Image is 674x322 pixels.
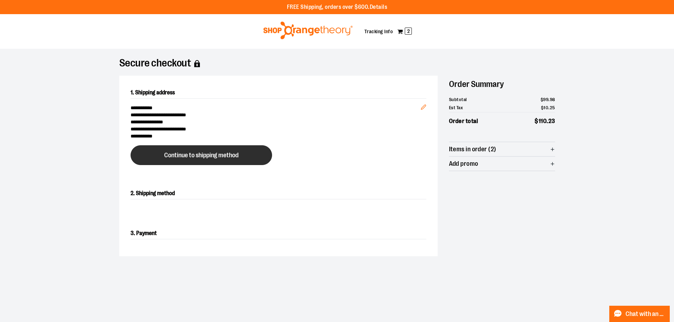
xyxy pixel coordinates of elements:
[449,142,555,156] button: Items in order (2)
[449,146,496,153] span: Items in order (2)
[287,3,387,11] p: FREE Shipping, orders over $600.
[449,96,467,103] span: Subtotal
[405,28,412,35] span: 2
[449,76,555,93] h2: Order Summary
[543,97,548,102] span: 99
[538,118,547,124] span: 110
[550,97,555,102] span: 98
[364,29,393,34] a: Tracking Info
[131,228,426,239] h2: 3. Payment
[535,118,538,124] span: $
[449,104,463,111] span: Est Tax
[449,160,478,167] span: Add promo
[548,97,550,102] span: .
[131,188,426,199] h2: 2. Shipping method
[541,97,543,102] span: $
[415,93,432,118] button: Edit
[449,117,478,126] span: Order total
[119,60,555,67] h1: Secure checkout
[131,87,426,99] h2: 1. Shipping address
[550,105,555,110] span: 25
[547,118,548,124] span: .
[262,22,354,39] img: Shop Orangetheory
[541,105,544,110] span: $
[131,145,272,165] button: Continue to shipping method
[548,118,555,124] span: 23
[449,157,555,171] button: Add promo
[164,152,238,159] span: Continue to shipping method
[609,306,670,322] button: Chat with an Expert
[543,105,548,110] span: 10
[548,105,550,110] span: .
[626,311,666,317] span: Chat with an Expert
[370,4,387,10] a: Details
